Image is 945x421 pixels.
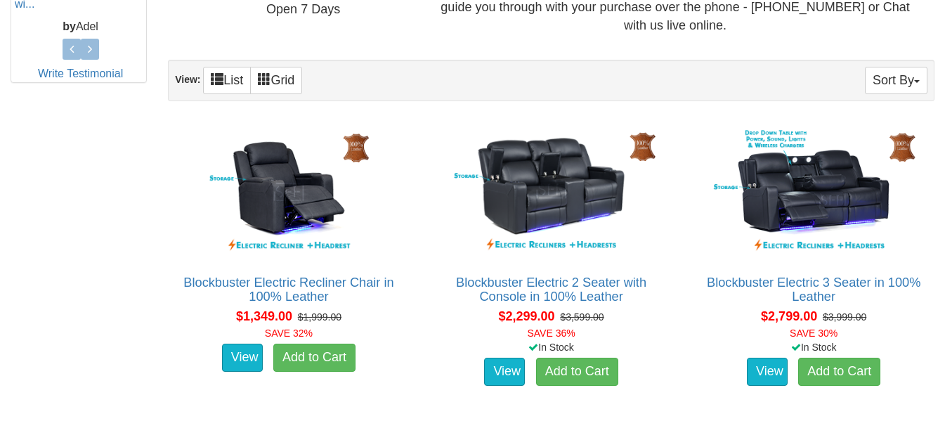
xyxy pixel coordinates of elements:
[438,123,665,261] img: Blockbuster Electric 2 Seater with Console in 100% Leather
[175,75,200,86] strong: View:
[456,276,646,304] a: Blockbuster Electric 2 Seater with Console in 100% Leather
[273,344,356,372] a: Add to Cart
[428,340,675,354] div: In Stock
[15,20,146,36] p: Adel
[690,340,937,354] div: In Stock
[560,311,604,323] del: $3,599.00
[527,328,575,339] font: SAVE 36%
[865,67,927,94] button: Sort By
[298,311,341,323] del: $1,999.00
[38,67,123,79] a: Write Testimonial
[798,358,880,386] a: Add to Cart
[176,123,402,261] img: Blockbuster Electric Recliner Chair in 100% Leather
[707,276,920,304] a: Blockbuster Electric 3 Seater in 100% Leather
[790,328,838,339] font: SAVE 30%
[183,276,393,304] a: Blockbuster Electric Recliner Chair in 100% Leather
[823,311,866,323] del: $3,999.00
[222,344,263,372] a: View
[203,67,251,94] a: List
[250,67,302,94] a: Grid
[63,21,76,33] b: by
[700,123,927,261] img: Blockbuster Electric 3 Seater in 100% Leather
[265,328,313,339] font: SAVE 32%
[761,309,817,323] span: $2,799.00
[747,358,788,386] a: View
[536,358,618,386] a: Add to Cart
[236,309,292,323] span: $1,349.00
[498,309,554,323] span: $2,299.00
[484,358,525,386] a: View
